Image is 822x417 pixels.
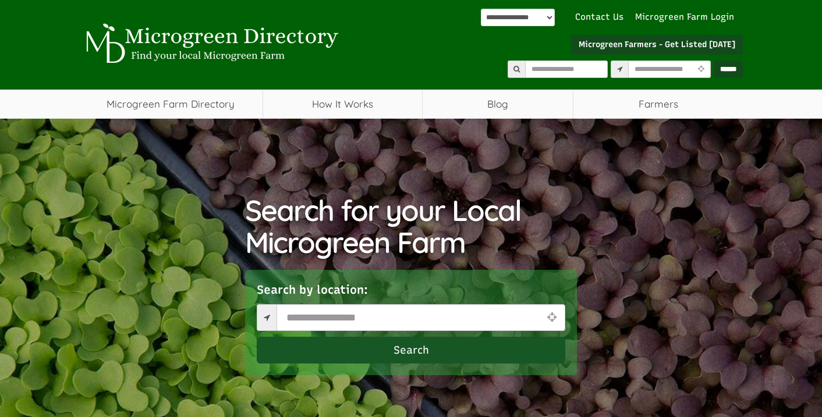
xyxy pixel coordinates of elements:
[695,66,707,73] i: Use Current Location
[573,90,743,119] span: Farmers
[263,90,422,119] a: How It Works
[245,194,577,258] h1: Search for your Local Microgreen Farm
[481,9,555,26] select: Language Translate Widget
[544,312,559,323] i: Use Current Location
[257,337,565,363] button: Search
[423,90,573,119] a: Blog
[79,90,263,119] a: Microgreen Farm Directory
[635,11,740,23] a: Microgreen Farm Login
[79,23,341,64] img: Microgreen Directory
[571,35,743,55] a: Microgreen Farmers - Get Listed [DATE]
[481,9,555,26] div: Powered by
[569,11,629,23] a: Contact Us
[257,281,368,298] label: Search by location:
